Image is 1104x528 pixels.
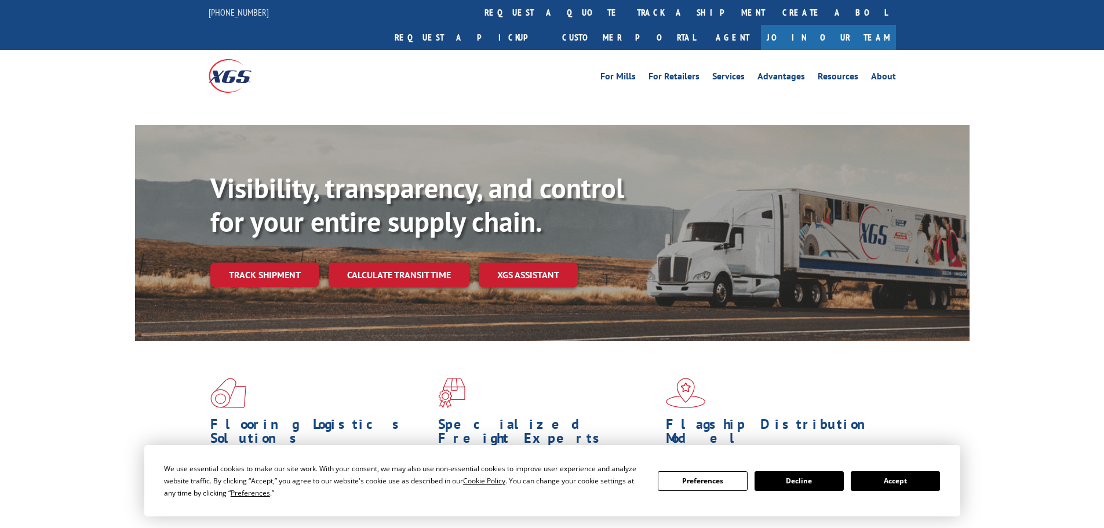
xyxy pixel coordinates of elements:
[210,170,624,239] b: Visibility, transparency, and control for your entire supply chain.
[553,25,704,50] a: Customer Portal
[818,72,858,85] a: Resources
[851,471,940,491] button: Accept
[463,476,505,486] span: Cookie Policy
[666,378,706,408] img: xgs-icon-flagship-distribution-model-red
[210,417,429,451] h1: Flooring Logistics Solutions
[210,263,319,287] a: Track shipment
[438,417,657,451] h1: Specialized Freight Experts
[329,263,469,287] a: Calculate transit time
[666,417,885,451] h1: Flagship Distribution Model
[209,6,269,18] a: [PHONE_NUMBER]
[712,72,745,85] a: Services
[231,488,270,498] span: Preferences
[704,25,761,50] a: Agent
[757,72,805,85] a: Advantages
[648,72,699,85] a: For Retailers
[144,445,960,516] div: Cookie Consent Prompt
[755,471,844,491] button: Decline
[164,463,644,499] div: We use essential cookies to make our site work. With your consent, we may also use non-essential ...
[386,25,553,50] a: Request a pickup
[479,263,578,287] a: XGS ASSISTANT
[658,471,747,491] button: Preferences
[438,378,465,408] img: xgs-icon-focused-on-flooring-red
[761,25,896,50] a: Join Our Team
[210,378,246,408] img: xgs-icon-total-supply-chain-intelligence-red
[871,72,896,85] a: About
[600,72,636,85] a: For Mills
